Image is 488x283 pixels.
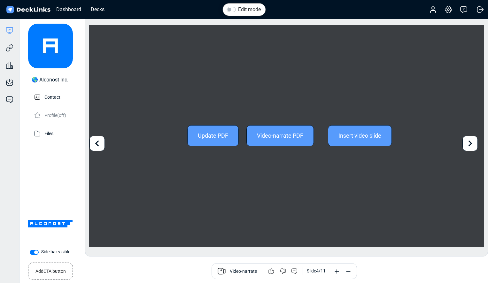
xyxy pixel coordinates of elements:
[53,5,84,13] div: Dashboard
[44,129,53,137] p: Files
[28,24,73,68] img: avatar
[44,93,60,101] p: Contact
[5,5,51,14] img: DeckLinks
[44,111,66,119] p: Profile (off)
[28,201,73,246] img: Company Banner
[88,5,108,13] div: Decks
[35,265,66,275] small: Add CTA button
[187,125,239,146] div: Update PDF
[32,76,68,84] div: 🌎 Alconost Inc.
[328,125,392,146] div: Insert video slide
[238,6,261,13] label: Edit mode
[307,268,326,274] div: Slide 4 / 11
[230,268,257,276] span: Video-narrate
[41,249,70,255] label: Side bar visible
[246,125,314,146] div: Video-narrate PDF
